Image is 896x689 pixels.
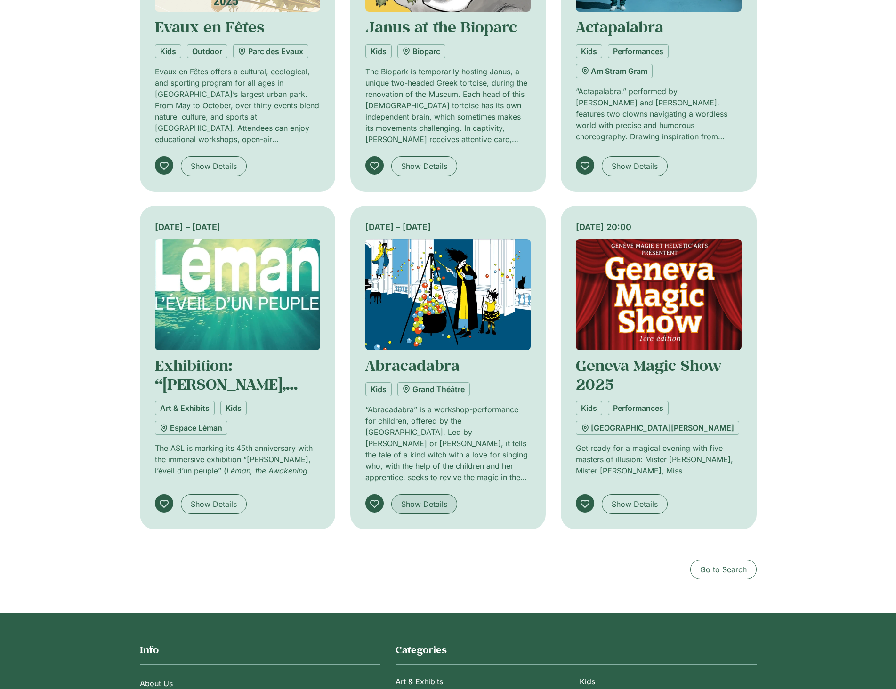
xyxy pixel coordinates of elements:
a: Go to Search [690,560,757,579]
a: Show Details [391,156,457,176]
a: Kids [576,44,602,58]
a: Show Details [602,494,668,514]
a: Evaux en Fêtes [155,17,265,37]
a: Actapalabra [576,17,663,37]
span: Show Details [612,160,658,172]
a: Abracadabra [365,355,460,375]
a: Janus at the Bioparc [365,17,517,37]
p: The Biopark is temporarily hosting Janus, a unique two-headed Greek tortoise, during the renovati... [365,66,531,145]
a: Espace Léman [155,421,227,435]
span: Show Details [191,498,237,510]
a: Art & Exhibits [155,401,215,415]
p: “Actapalabra,” performed by [PERSON_NAME] and [PERSON_NAME], features two clowns navigating a wor... [576,86,741,142]
span: Show Details [401,498,447,510]
span: Show Details [612,498,658,510]
span: Go to Search [700,564,747,575]
a: Grand Théâtre [397,382,470,396]
a: Show Details [181,156,247,176]
a: [GEOGRAPHIC_DATA][PERSON_NAME] [576,421,739,435]
a: Exhibition: “[PERSON_NAME], l’éveil d’un peuple” [155,355,298,413]
a: Show Details [181,494,247,514]
a: Kids [365,382,392,396]
a: Kids [220,401,247,415]
a: Outdoor [187,44,227,58]
a: Show Details [391,494,457,514]
div: [DATE] – [DATE] [155,221,320,233]
img: Coolturalia - Abracadabra [365,239,531,350]
a: Kids [576,401,602,415]
a: Performances [608,401,669,415]
a: Kids [365,44,392,58]
a: Geneva Magic Show 2025 [576,355,722,394]
h2: Info [140,643,380,657]
a: Performances [608,44,669,58]
p: Evaux en Fêtes offers a cultural, ecological, and sporting program for all ages in [GEOGRAPHIC_DA... [155,66,320,145]
h2: Categories [396,643,757,657]
a: Show Details [602,156,668,176]
span: Show Details [191,160,237,172]
div: [DATE] 20:00 [576,221,741,233]
p: The ASL is marking its 45th anniversary with the immersive exhibition “[PERSON_NAME], l’éveil d’u... [155,442,320,476]
p: Get ready for a magical evening with five masters of illusion: Mister [PERSON_NAME], Mister [PERS... [576,442,741,476]
a: Kids [155,44,181,58]
a: Bioparc [397,44,445,58]
a: Am Stram Gram [576,64,653,78]
a: Parc des Evaux [233,44,308,58]
img: Coolturalia - Geneva Magic Show 2025 [576,239,741,350]
p: “Abracadabra” is a workshop-performance for children, offered by the [GEOGRAPHIC_DATA]. Led by [P... [365,404,531,483]
img: Coolturalia - Exposition « Léman, l’éveil d’un peuple » [155,239,320,350]
div: [DATE] – [DATE] [365,221,531,233]
em: Léman, the Awakening of a People [155,466,317,487]
span: Show Details [401,160,447,172]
